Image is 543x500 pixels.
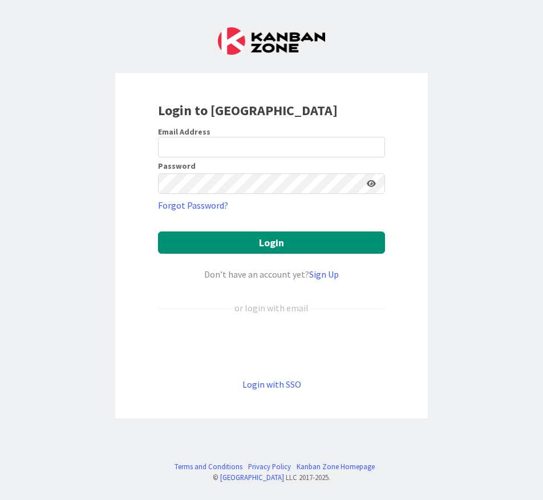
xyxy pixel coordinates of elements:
[248,461,291,472] a: Privacy Policy
[309,269,339,280] a: Sign Up
[152,334,391,359] iframe: Bouton "Se connecter avec Google"
[158,101,338,119] b: Login to [GEOGRAPHIC_DATA]
[158,198,228,212] a: Forgot Password?
[169,472,375,483] div: © LLC 2017- 2025 .
[158,231,385,254] button: Login
[220,473,284,482] a: [GEOGRAPHIC_DATA]
[218,27,325,55] img: Kanban Zone
[297,461,375,472] a: Kanban Zone Homepage
[158,162,196,170] label: Password
[158,127,210,137] label: Email Address
[242,379,301,390] a: Login with SSO
[158,267,385,281] div: Don’t have an account yet?
[175,461,242,472] a: Terms and Conditions
[232,301,311,315] div: or login with email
